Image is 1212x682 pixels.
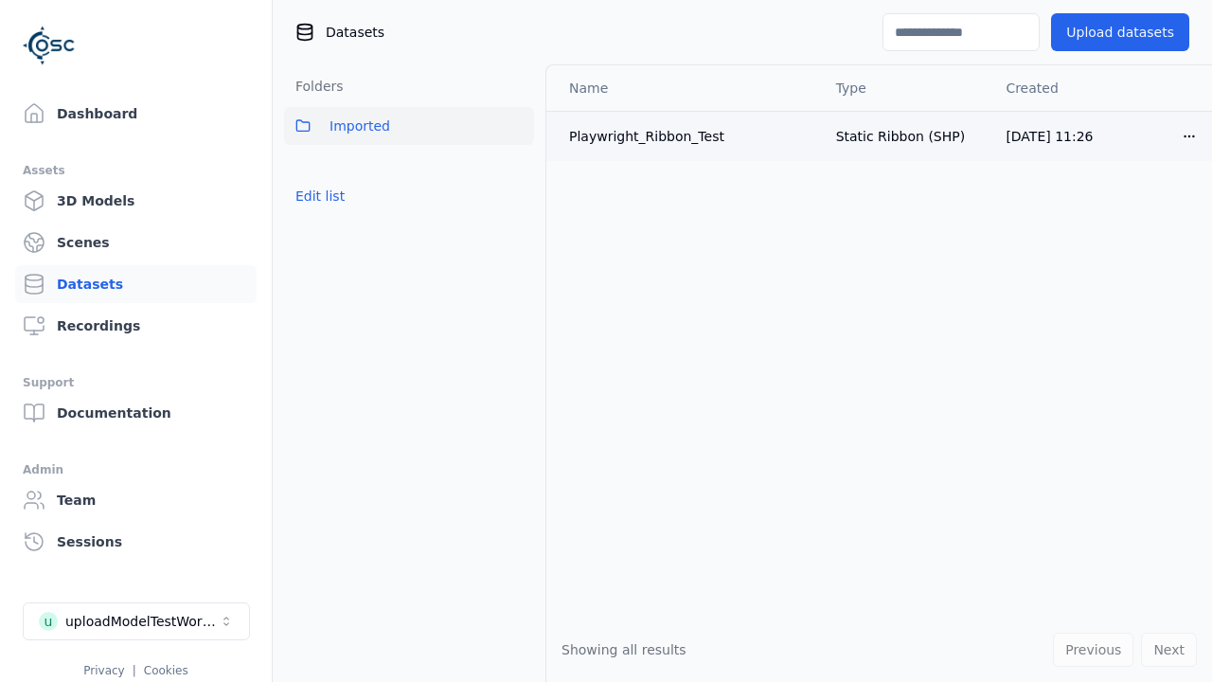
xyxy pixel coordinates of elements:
[23,159,249,182] div: Assets
[133,664,136,677] span: |
[15,224,257,261] a: Scenes
[330,115,390,137] span: Imported
[546,65,821,111] th: Name
[821,111,991,161] td: Static Ribbon (SHP)
[15,307,257,345] a: Recordings
[284,77,344,96] h3: Folders
[65,612,219,631] div: uploadModelTestWorkspace
[39,612,58,631] div: u
[15,182,257,220] a: 3D Models
[15,265,257,303] a: Datasets
[15,95,257,133] a: Dashboard
[569,127,806,146] div: Playwright_Ribbon_Test
[15,394,257,432] a: Documentation
[23,371,249,394] div: Support
[821,65,991,111] th: Type
[15,481,257,519] a: Team
[1051,13,1189,51] button: Upload datasets
[284,179,356,213] button: Edit list
[15,523,257,561] a: Sessions
[990,65,1167,111] th: Created
[284,107,534,145] button: Imported
[23,19,76,72] img: Logo
[144,664,188,677] a: Cookies
[23,458,249,481] div: Admin
[561,642,686,657] span: Showing all results
[1006,129,1093,144] span: [DATE] 11:26
[23,602,250,640] button: Select a workspace
[83,664,124,677] a: Privacy
[326,23,384,42] span: Datasets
